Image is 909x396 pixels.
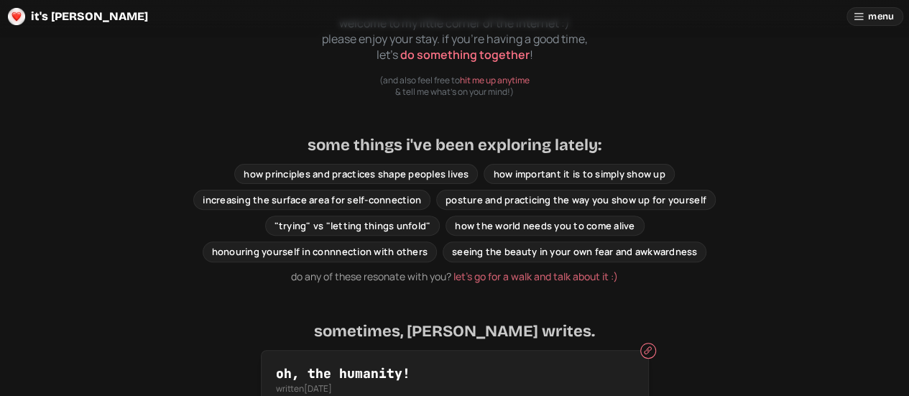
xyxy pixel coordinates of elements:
[6,6,156,27] a: it's [PERSON_NAME]
[244,167,469,180] span: how principles and practices shape peoples lives
[308,134,601,157] h2: some things i've been exploring lately:
[8,8,25,25] img: logo-circle-Chuufevo.png
[452,245,698,258] span: seeing the beauty in your own fear and awkwardness
[314,321,595,343] h2: sometimes, [PERSON_NAME] writes.
[276,383,634,395] p: written
[453,270,618,283] a: let's go for a walk and talk about it :)
[291,270,618,284] p: do any of these resonate with you?
[274,219,431,232] span: "trying" vs "letting things unfold"
[493,167,665,180] span: how important it is to simply show up
[212,245,428,258] span: honouring yourself in connnection with others
[460,75,530,87] button: hit me up anytime
[276,365,634,382] h3: oh, the humanity!
[400,47,530,63] a: do something together
[304,382,332,395] time: [DATE]
[311,15,599,63] p: welcome to my little corner of the internet :) please enjoy your stay. if you're having a good ti...
[203,193,421,206] span: increasing the surface area for self-connection
[868,8,894,25] span: menu
[379,75,530,97] p: (and also feel free to & tell me what's on your mind!)
[455,219,635,232] span: how the world needs you to come alive
[446,193,706,206] span: posture and practicing the way you show up for yourself
[31,11,148,22] span: it's [PERSON_NAME]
